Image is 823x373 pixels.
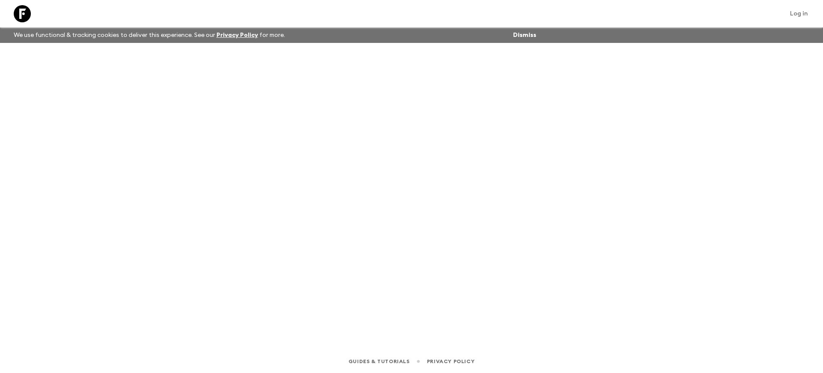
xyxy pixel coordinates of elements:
a: Log in [785,8,813,20]
p: We use functional & tracking cookies to deliver this experience. See our for more. [10,27,288,43]
a: Privacy Policy [427,357,475,366]
a: Privacy Policy [216,32,258,38]
button: Dismiss [511,29,538,41]
a: Guides & Tutorials [348,357,410,366]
